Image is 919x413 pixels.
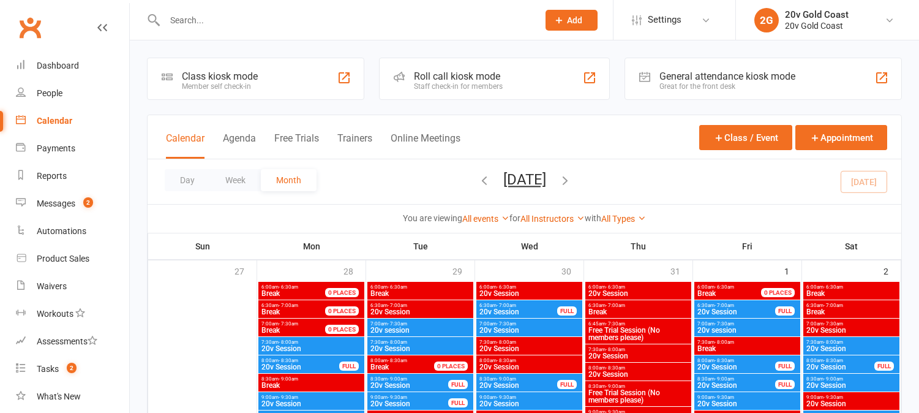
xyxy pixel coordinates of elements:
[475,233,584,259] th: Wed
[497,284,516,290] span: - 6:30am
[479,290,580,297] span: 20v Session
[434,362,468,371] div: 0 PLACES
[479,327,580,334] span: 20v Session
[279,303,298,308] span: - 7:00am
[806,321,897,327] span: 7:00am
[37,61,79,70] div: Dashboard
[325,306,359,316] div: 0 PLACES
[388,395,407,400] span: - 9:30am
[584,233,693,259] th: Thu
[503,171,546,188] button: [DATE]
[606,303,625,308] span: - 7:00am
[279,339,298,345] span: - 8:00am
[83,197,93,208] span: 2
[257,233,366,259] th: Mon
[234,260,257,281] div: 27
[15,12,45,43] a: Clubworx
[479,358,580,363] span: 8:00am
[370,345,471,352] span: 20v Session
[697,289,716,298] span: Break
[497,321,516,327] span: - 7:30am
[561,260,583,281] div: 30
[479,345,580,352] span: 20v Session
[37,281,67,291] div: Waivers
[279,284,298,290] span: - 6:30am
[785,9,849,20] div: 20v Gold Coast
[16,218,129,245] a: Automations
[823,339,843,345] span: - 8:00am
[585,213,601,223] strong: with
[370,284,471,290] span: 6:00am
[452,260,475,281] div: 29
[370,339,471,345] span: 7:30am
[823,284,843,290] span: - 6:30am
[370,363,389,371] span: Break
[414,70,503,82] div: Roll call kiosk mode
[16,80,129,107] a: People
[697,376,776,382] span: 8:30am
[448,398,468,407] div: FULL
[325,288,359,297] div: 0 PLACES
[823,395,843,400] span: - 9:30am
[567,15,582,25] span: Add
[785,20,849,31] div: 20v Gold Coast
[557,380,577,389] div: FULL
[806,290,897,297] span: Break
[261,395,362,400] span: 9:00am
[697,358,776,363] span: 8:00am
[261,303,340,308] span: 6:30am
[37,392,81,401] div: What's New
[370,376,449,382] span: 8:30am
[509,213,520,223] strong: for
[588,321,689,327] span: 6:45am
[16,52,129,80] a: Dashboard
[497,395,516,400] span: - 9:30am
[37,254,89,263] div: Product Sales
[448,380,468,389] div: FULL
[479,308,558,316] span: 20v Session
[37,226,86,236] div: Automations
[16,135,129,162] a: Payments
[883,260,901,281] div: 2
[715,376,734,382] span: - 9:00am
[16,300,129,328] a: Workouts
[806,376,897,382] span: 8:30am
[261,308,280,316] span: Break
[325,325,359,334] div: 0 PLACES
[370,303,471,308] span: 6:30am
[588,384,689,389] span: 8:30am
[37,364,59,374] div: Tasks
[697,382,776,389] span: 20v Session
[16,190,129,218] a: Messages 2
[161,12,530,29] input: Search...
[261,382,362,389] span: Break
[588,365,689,371] span: 8:00am
[697,284,776,290] span: 6:00am
[223,132,256,159] button: Agenda
[802,233,901,259] th: Sat
[806,358,875,363] span: 8:00am
[16,273,129,300] a: Waivers
[16,107,129,135] a: Calendar
[370,321,471,327] span: 7:00am
[588,303,689,308] span: 6:30am
[261,169,317,191] button: Month
[366,233,475,259] th: Tue
[606,284,625,290] span: - 6:30am
[697,321,798,327] span: 7:00am
[588,284,689,290] span: 6:00am
[370,395,449,400] span: 9:00am
[343,260,366,281] div: 28
[874,362,894,371] div: FULL
[165,169,210,191] button: Day
[261,321,340,327] span: 7:00am
[823,376,843,382] span: - 9:00am
[806,345,897,352] span: 20v Session
[479,376,558,382] span: 8:30am
[16,355,129,383] a: Tasks 2
[210,169,261,191] button: Week
[806,395,897,400] span: 9:00am
[148,233,257,259] th: Sun
[715,321,734,327] span: - 7:30am
[339,362,359,371] div: FULL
